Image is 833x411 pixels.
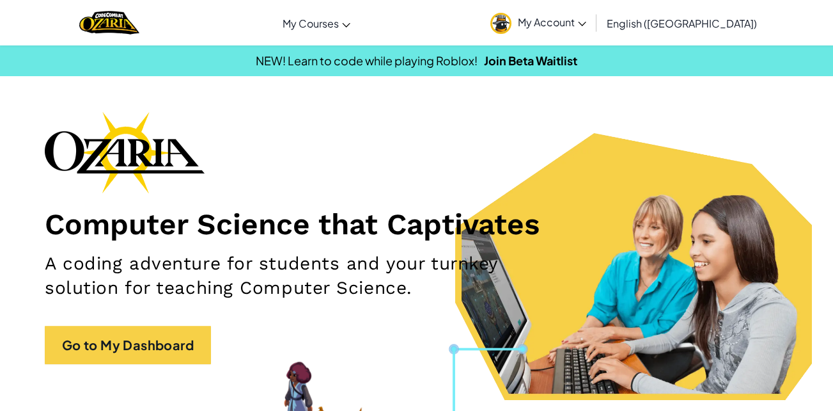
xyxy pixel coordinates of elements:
h1: Computer Science that Captivates [45,206,788,242]
span: NEW! Learn to code while playing Roblox! [256,53,478,68]
span: My Account [518,15,586,29]
h2: A coding adventure for students and your turnkey solution for teaching Computer Science. [45,252,543,300]
a: My Account [484,3,593,43]
img: Home [79,10,139,36]
a: Go to My Dashboard [45,326,211,364]
a: Join Beta Waitlist [484,53,577,68]
span: English ([GEOGRAPHIC_DATA]) [607,17,757,30]
a: English ([GEOGRAPHIC_DATA]) [600,6,763,40]
img: avatar [490,13,511,34]
a: My Courses [276,6,357,40]
a: Ozaria by CodeCombat logo [79,10,139,36]
span: My Courses [283,17,339,30]
img: Ozaria branding logo [45,111,205,193]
